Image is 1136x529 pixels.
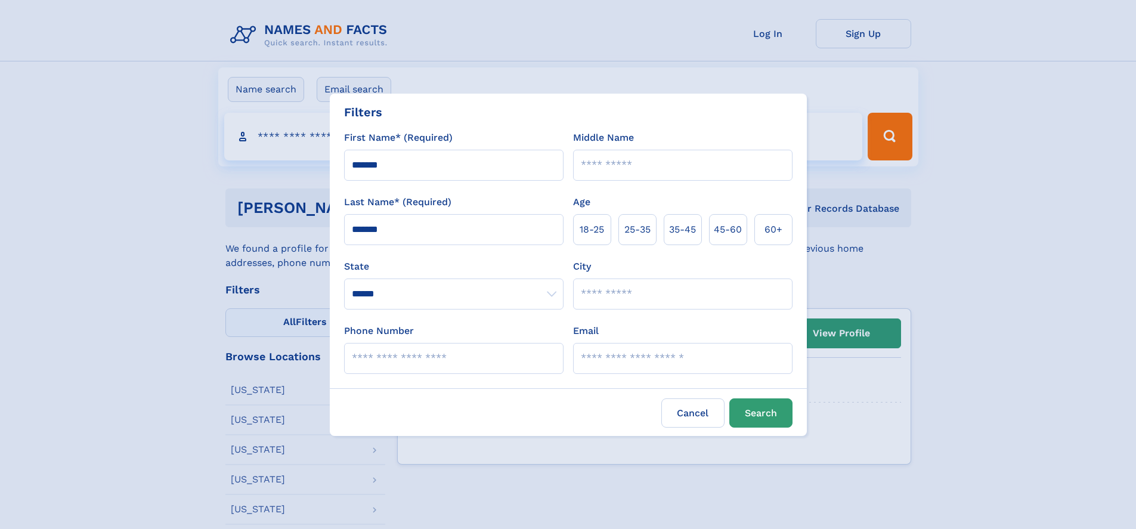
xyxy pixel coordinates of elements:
[344,195,451,209] label: Last Name* (Required)
[573,324,599,338] label: Email
[764,222,782,237] span: 60+
[661,398,725,428] label: Cancel
[573,259,591,274] label: City
[344,324,414,338] label: Phone Number
[344,259,564,274] label: State
[573,131,634,145] label: Middle Name
[573,195,590,209] label: Age
[344,131,453,145] label: First Name* (Required)
[729,398,793,428] button: Search
[580,222,604,237] span: 18‑25
[624,222,651,237] span: 25‑35
[714,222,742,237] span: 45‑60
[669,222,696,237] span: 35‑45
[344,103,382,121] div: Filters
